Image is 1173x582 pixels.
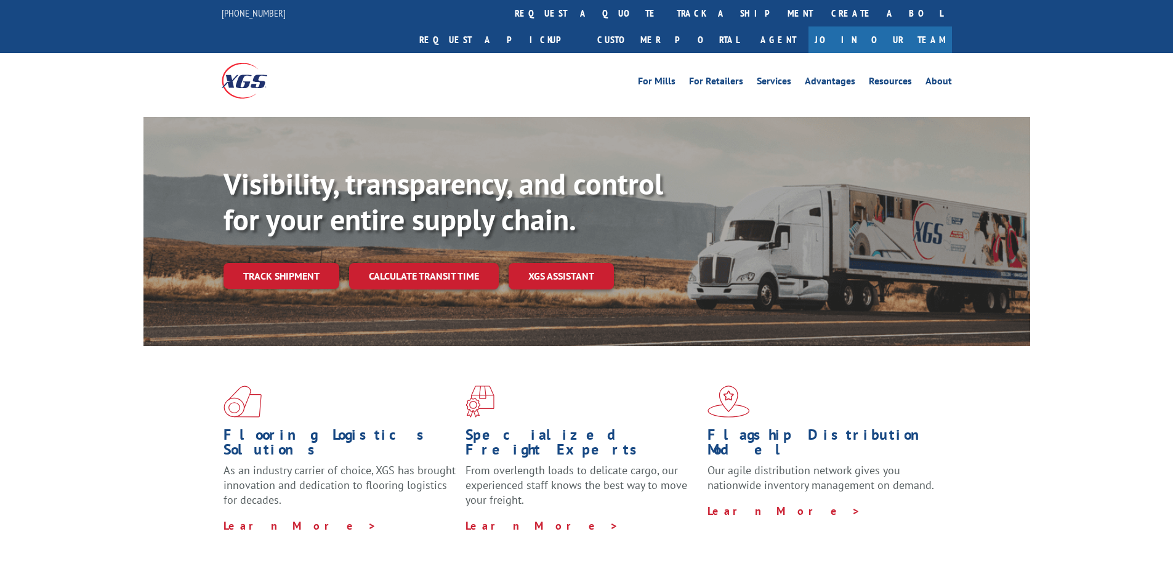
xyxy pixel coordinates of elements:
a: Resources [869,76,912,90]
a: Calculate transit time [349,263,499,289]
a: Advantages [805,76,855,90]
h1: Flagship Distribution Model [707,427,940,463]
a: XGS ASSISTANT [509,263,614,289]
a: Learn More > [707,504,861,518]
a: About [925,76,952,90]
a: Services [757,76,791,90]
a: For Mills [638,76,675,90]
h1: Flooring Logistics Solutions [224,427,456,463]
a: Customer Portal [588,26,748,53]
img: xgs-icon-flagship-distribution-model-red [707,386,750,418]
a: Join Our Team [808,26,952,53]
b: Visibility, transparency, and control for your entire supply chain. [224,164,663,238]
a: Learn More > [224,519,377,533]
a: Agent [748,26,808,53]
a: Request a pickup [410,26,588,53]
a: Track shipment [224,263,339,289]
img: xgs-icon-focused-on-flooring-red [466,386,494,418]
img: xgs-icon-total-supply-chain-intelligence-red [224,386,262,418]
a: [PHONE_NUMBER] [222,7,286,19]
span: Our agile distribution network gives you nationwide inventory management on demand. [707,463,934,492]
span: As an industry carrier of choice, XGS has brought innovation and dedication to flooring logistics... [224,463,456,507]
h1: Specialized Freight Experts [466,427,698,463]
p: From overlength loads to delicate cargo, our experienced staff knows the best way to move your fr... [466,463,698,518]
a: For Retailers [689,76,743,90]
a: Learn More > [466,519,619,533]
